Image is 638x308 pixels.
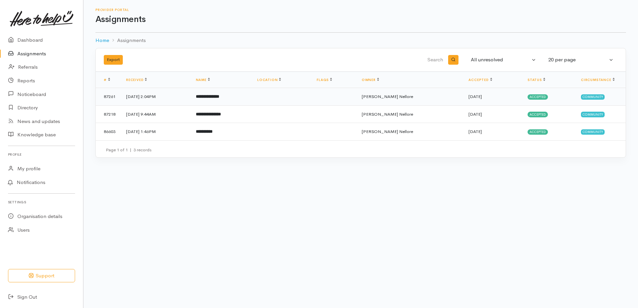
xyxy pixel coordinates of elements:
[548,56,608,64] div: 20 per page
[581,94,605,100] span: Community
[468,94,482,99] time: [DATE]
[468,129,482,134] time: [DATE]
[528,129,548,135] span: Accepted
[528,78,545,82] a: Status
[96,123,121,140] td: 86603
[95,33,626,48] nav: breadcrumb
[581,129,605,135] span: Community
[8,198,75,207] h6: Settings
[362,78,379,82] a: Owner
[130,147,131,153] span: |
[121,105,191,123] td: [DATE] 9:44AM
[96,105,121,123] td: 87218
[285,52,444,68] input: Search
[8,150,75,159] h6: Profile
[8,269,75,283] button: Support
[95,37,109,44] a: Home
[95,8,626,12] h6: Provider Portal
[109,37,146,44] li: Assignments
[196,78,210,82] a: Name
[362,111,413,117] span: [PERSON_NAME] Nellore
[104,78,110,82] a: #
[257,78,281,82] a: Location
[468,111,482,117] time: [DATE]
[106,147,151,153] small: Page 1 of 1 3 records
[471,56,530,64] div: All unresolved
[528,112,548,117] span: Accepted
[467,53,540,66] button: All unresolved
[468,78,492,82] a: Accepted
[96,88,121,106] td: 87261
[317,78,332,82] a: Flags
[95,15,626,24] h1: Assignments
[581,112,605,117] span: Community
[104,55,123,65] button: Export
[362,129,413,134] span: [PERSON_NAME] Nellore
[121,88,191,106] td: [DATE] 2:04PM
[544,53,618,66] button: 20 per page
[121,123,191,140] td: [DATE] 1:46PM
[528,94,548,100] span: Accepted
[362,94,413,99] span: [PERSON_NAME] Nellore
[126,78,147,82] a: Received
[581,78,615,82] a: Circumstance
